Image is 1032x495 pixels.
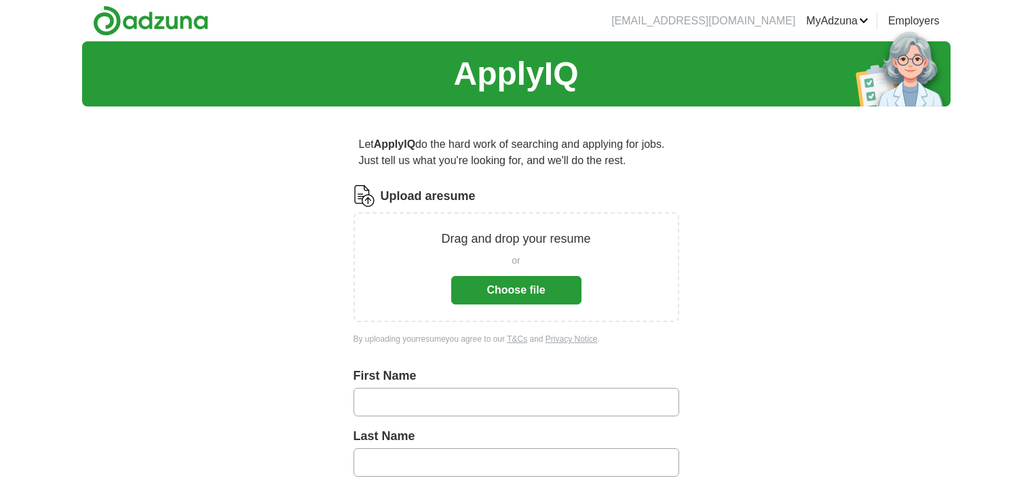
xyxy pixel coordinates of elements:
[353,427,679,446] label: Last Name
[353,333,679,345] div: By uploading your resume you agree to our and .
[353,131,679,174] p: Let do the hard work of searching and applying for jobs. Just tell us what you're looking for, an...
[888,13,940,29] a: Employers
[374,138,415,150] strong: ApplyIQ
[441,230,590,248] p: Drag and drop your resume
[546,334,598,344] a: Privacy Notice
[512,254,520,268] span: or
[611,13,795,29] li: [EMAIL_ADDRESS][DOMAIN_NAME]
[381,187,476,205] label: Upload a resume
[353,367,679,385] label: First Name
[353,185,375,207] img: CV Icon
[453,49,578,98] h1: ApplyIQ
[451,276,581,304] button: Choose file
[806,13,868,29] a: MyAdzuna
[93,5,208,36] img: Adzuna logo
[507,334,527,344] a: T&Cs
